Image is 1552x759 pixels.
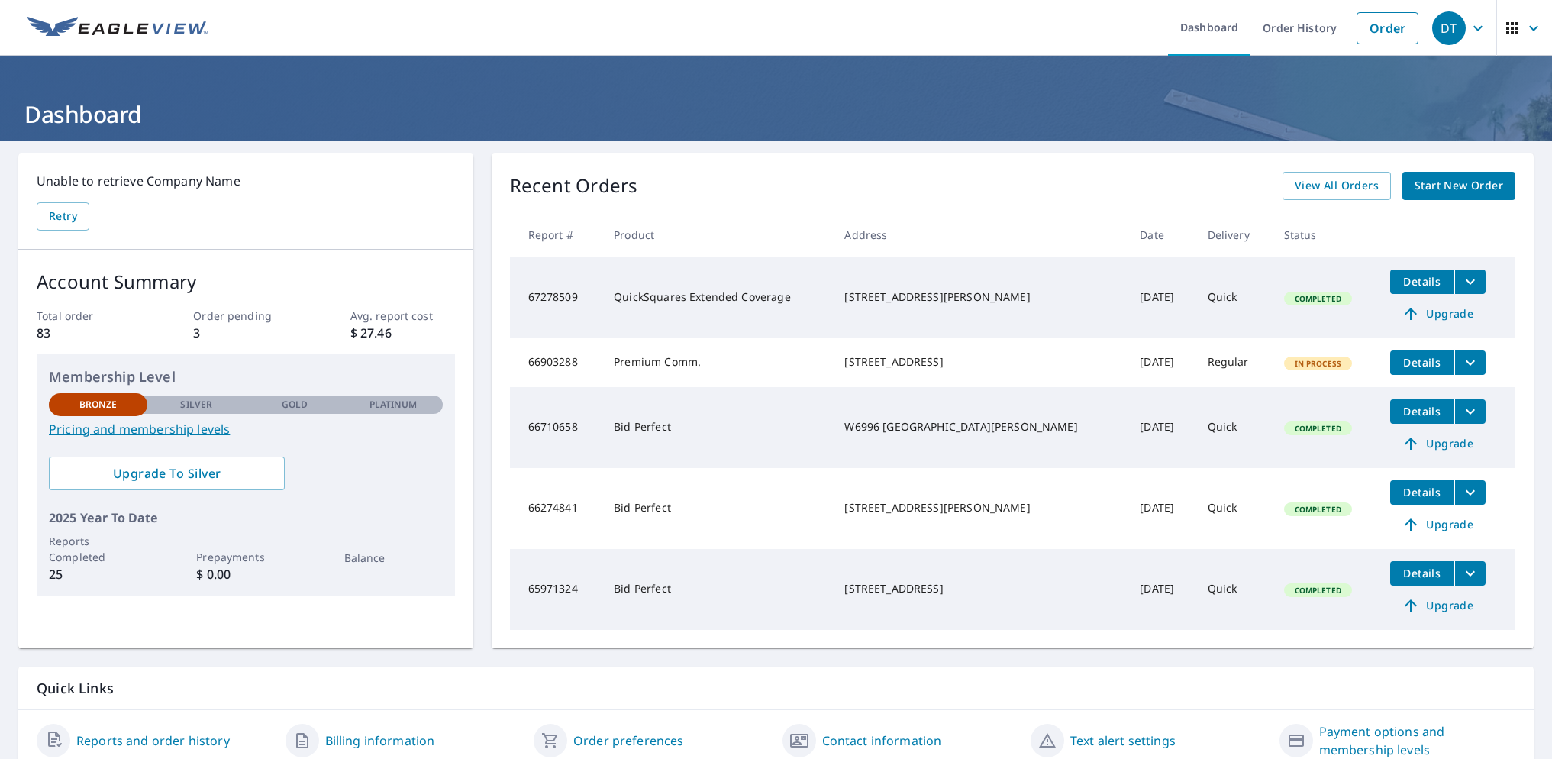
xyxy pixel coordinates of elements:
[510,549,602,630] td: 65971324
[37,268,455,296] p: Account Summary
[1399,596,1476,615] span: Upgrade
[1195,338,1272,387] td: Regular
[844,289,1115,305] div: [STREET_ADDRESS][PERSON_NAME]
[49,420,443,438] a: Pricing and membership levels
[1128,387,1195,468] td: [DATE]
[1390,350,1454,375] button: detailsBtn-66903288
[1128,257,1195,338] td: [DATE]
[602,257,832,338] td: QuickSquares Extended Coverage
[844,354,1115,370] div: [STREET_ADDRESS]
[1390,270,1454,294] button: detailsBtn-67278509
[369,398,418,412] p: Platinum
[1399,485,1445,499] span: Details
[602,212,832,257] th: Product
[832,212,1128,257] th: Address
[844,581,1115,596] div: [STREET_ADDRESS]
[1390,480,1454,505] button: detailsBtn-66274841
[1399,566,1445,580] span: Details
[1128,549,1195,630] td: [DATE]
[602,338,832,387] td: Premium Comm.
[1195,387,1272,468] td: Quick
[1319,722,1516,759] a: Payment options and membership levels
[1399,515,1476,534] span: Upgrade
[1295,176,1379,195] span: View All Orders
[350,324,455,342] p: $ 27.46
[1454,350,1486,375] button: filesDropdownBtn-66903288
[510,257,602,338] td: 67278509
[602,468,832,549] td: Bid Perfect
[1390,431,1486,456] a: Upgrade
[844,500,1115,515] div: [STREET_ADDRESS][PERSON_NAME]
[1283,172,1391,200] a: View All Orders
[79,398,118,412] p: Bronze
[510,172,638,200] p: Recent Orders
[37,324,141,342] p: 83
[193,324,298,342] p: 3
[196,565,295,583] p: $ 0.00
[1390,561,1454,586] button: detailsBtn-65971324
[49,533,147,565] p: Reports Completed
[1272,212,1378,257] th: Status
[37,202,89,231] button: Retry
[18,99,1534,130] h1: Dashboard
[602,387,832,468] td: Bid Perfect
[1454,399,1486,424] button: filesDropdownBtn-66710658
[510,212,602,257] th: Report #
[1399,355,1445,370] span: Details
[844,419,1115,434] div: W6996 [GEOGRAPHIC_DATA][PERSON_NAME]
[1357,12,1418,44] a: Order
[37,679,1515,698] p: Quick Links
[1195,257,1272,338] td: Quick
[573,732,684,750] a: Order preferences
[1390,399,1454,424] button: detailsBtn-66710658
[325,732,435,750] a: Billing information
[1286,423,1350,434] span: Completed
[1286,504,1350,515] span: Completed
[196,549,295,565] p: Prepayments
[1070,732,1176,750] a: Text alert settings
[510,387,602,468] td: 66710658
[1454,480,1486,505] button: filesDropdownBtn-66274841
[510,338,602,387] td: 66903288
[1399,305,1476,323] span: Upgrade
[1128,468,1195,549] td: [DATE]
[1415,176,1503,195] span: Start New Order
[61,465,273,482] span: Upgrade To Silver
[1454,561,1486,586] button: filesDropdownBtn-65971324
[1195,549,1272,630] td: Quick
[282,398,308,412] p: Gold
[1128,212,1195,257] th: Date
[350,308,455,324] p: Avg. report cost
[193,308,298,324] p: Order pending
[49,509,443,527] p: 2025 Year To Date
[49,207,77,226] span: Retry
[49,565,147,583] p: 25
[180,398,212,412] p: Silver
[76,732,230,750] a: Reports and order history
[1390,593,1486,618] a: Upgrade
[37,308,141,324] p: Total order
[1454,270,1486,294] button: filesDropdownBtn-67278509
[1390,302,1486,326] a: Upgrade
[37,172,455,190] p: Unable to retrieve Company Name
[822,732,942,750] a: Contact information
[1128,338,1195,387] td: [DATE]
[27,17,208,40] img: EV Logo
[1399,274,1445,289] span: Details
[1286,358,1351,369] span: In Process
[510,468,602,549] td: 66274841
[1195,212,1272,257] th: Delivery
[344,550,443,566] p: Balance
[1399,404,1445,418] span: Details
[1195,468,1272,549] td: Quick
[49,367,443,387] p: Membership Level
[49,457,285,490] a: Upgrade To Silver
[1286,293,1350,304] span: Completed
[1399,434,1476,453] span: Upgrade
[1402,172,1515,200] a: Start New Order
[1286,585,1350,596] span: Completed
[1390,512,1486,537] a: Upgrade
[602,549,832,630] td: Bid Perfect
[1432,11,1466,45] div: DT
